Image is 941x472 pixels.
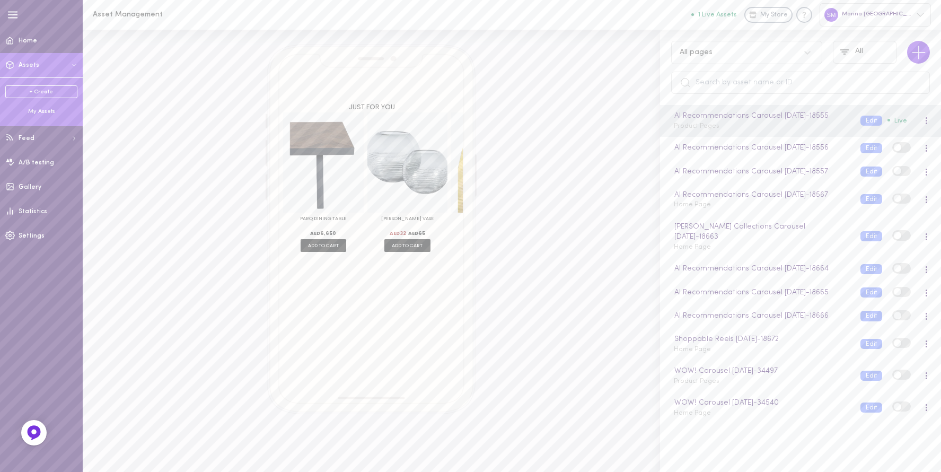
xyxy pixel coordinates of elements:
a: + Create [5,85,77,98]
span: Product Pages [674,123,719,129]
div: AI Recommendations Carousel [DATE] - 18665 [672,287,850,299]
span: 6,650 [320,230,336,237]
span: AED [390,230,400,237]
span: Live [887,117,907,124]
h2: JUST FOR YOU [293,104,451,111]
h1: Asset Management [93,11,268,19]
button: Edit [860,143,882,153]
img: Feedback Button [26,425,42,441]
div: AI Recommendations Carousel [DATE] - 18556 [672,142,850,154]
button: Edit [860,311,882,321]
span: 65 [418,230,425,237]
button: Edit [860,287,882,298]
span: My Store [760,11,788,20]
span: Assets [19,62,39,68]
div: My Assets [5,108,77,116]
button: All [833,41,896,64]
div: WOW! Carousel [DATE] - 34540 [672,397,850,409]
h3: Parq Dining Table [286,216,360,227]
button: Edit [860,371,882,381]
button: Edit [860,231,882,241]
div: AI Recommendations Carousel [DATE] - 18555 [672,110,850,122]
span: ADD TO CART [384,239,430,252]
button: Edit [860,167,882,177]
span: Home Page [674,202,711,208]
input: Search by asset name or ID [671,72,930,94]
div: ADD TO CART [451,112,531,255]
h3: Banana Leaf [454,216,529,227]
span: ADD TO CART [301,239,347,252]
span: Product Pages [674,378,719,384]
a: My Store [744,7,793,23]
div: AI Recommendations Carousel [DATE] - 18567 [672,189,850,201]
span: Feed [19,135,34,142]
span: A/B testing [19,160,54,166]
div: [PERSON_NAME] Collections Carousel [DATE] - 18663 [672,221,850,243]
span: Home Page [674,244,711,250]
button: Edit [860,403,882,413]
span: AED [310,230,320,237]
h3: [PERSON_NAME] Vase [370,216,444,227]
span: Home [19,38,37,44]
span: Statistics [19,208,47,215]
div: Marina [GEOGRAPHIC_DATA] [820,3,931,26]
button: Edit [860,194,882,204]
div: AI Recommendations Carousel [DATE] - 18557 [672,166,850,178]
div: ADD TO CART [283,112,363,255]
span: Home Page [674,346,711,353]
button: 1 Live Assets [691,11,737,18]
span: 32 [400,230,406,237]
div: All pages [680,49,713,56]
div: Shoppable Reels [DATE] - 18672 [672,334,850,345]
div: AI Recommendations Carousel [DATE] - 18666 [672,310,850,322]
button: Edit [860,116,882,126]
span: Home Page [674,410,711,416]
div: Knowledge center [796,7,812,23]
span: AED [408,230,418,237]
a: 1 Live Assets [691,11,744,19]
div: ADD TO CART [367,112,447,255]
span: Gallery [19,184,41,190]
div: AI Recommendations Carousel [DATE] - 18664 [672,263,850,275]
div: WOW! Carousel [DATE] - 34497 [672,365,850,377]
span: Settings [19,233,45,239]
button: Edit [860,339,882,349]
button: Edit [860,264,882,274]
